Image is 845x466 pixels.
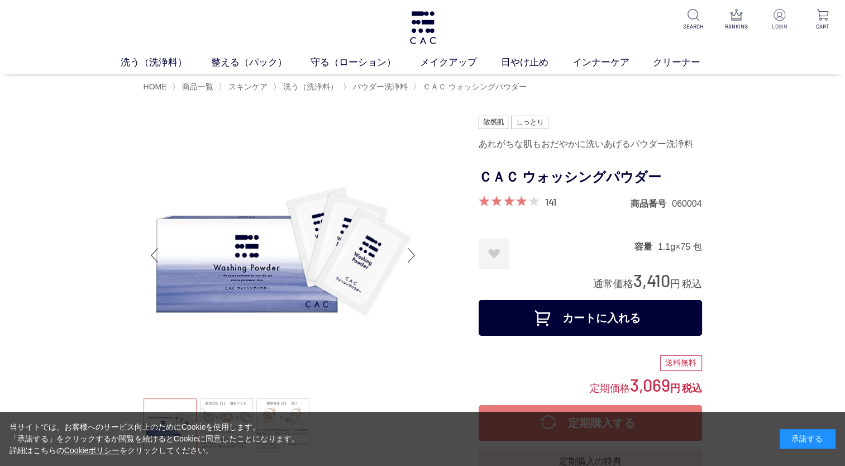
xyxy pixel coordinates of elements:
[400,233,423,278] div: Next slide
[634,241,658,253] dt: 容量
[572,55,653,70] a: インナーケア
[479,405,702,441] button: 定期購入する
[672,198,701,210] dd: 060004
[593,278,633,289] span: 通常価格
[172,82,216,92] li: 〉
[766,22,793,31] p: LOGIN
[479,239,509,269] a: お気に入りに登録する
[545,196,556,208] a: 141
[809,9,836,31] a: CART
[121,55,211,70] a: 洗う（洗浄料）
[670,278,680,289] span: 円
[182,82,213,91] span: 商品一覧
[420,55,501,70] a: メイクアップ
[479,116,509,129] img: 敏感肌
[630,374,670,395] span: 3,069
[343,82,410,92] li: 〉
[631,198,672,210] dt: 商品番号
[479,165,702,190] h1: ＣＡＣ ウォッシングパウダー
[353,82,408,91] span: パウダー洗浄料
[479,135,702,154] div: あれがちな肌もおだやかに洗いあげるパウダー洗浄料
[479,300,702,336] button: カートに入れる
[283,82,338,91] span: 洗う（洗浄料）
[144,233,166,278] div: Previous slide
[311,55,420,70] a: 守る（ローション）
[281,82,338,91] a: 洗う（洗浄料）
[64,446,120,455] a: Cookieポリシー
[421,82,527,91] a: ＣＡＣ ウォッシングパウダー
[766,9,793,31] a: LOGIN
[413,82,529,92] li: 〉
[511,116,548,129] img: しっとり
[660,355,702,371] div: 送料無料
[682,383,702,394] span: 税込
[653,55,724,70] a: クリーナー
[226,82,268,91] a: スキンケア
[658,241,702,253] dd: 1.1g×75 包
[211,55,311,70] a: 整える（パック）
[723,9,750,31] a: RANKING
[590,382,630,394] span: 定期価格
[9,421,300,457] div: 当サイトでは、お客様へのサービス向上のためにCookieを使用します。 「承諾する」をクリックするか閲覧を続けるとCookieに同意したことになります。 詳細はこちらの をクリックしてください。
[780,429,836,449] div: 承諾する
[680,22,707,31] p: SEARCH
[501,55,572,70] a: 日やけ止め
[633,270,670,291] span: 3,410
[273,82,341,92] li: 〉
[809,22,836,31] p: CART
[144,82,167,91] a: HOME
[351,82,408,91] a: パウダー洗浄料
[180,82,213,91] a: 商品一覧
[680,9,707,31] a: SEARCH
[144,116,423,395] img: ＣＡＣ ウォッシングパウダー
[408,11,437,44] img: logo
[670,383,680,394] span: 円
[228,82,268,91] span: スキンケア
[218,82,270,92] li: 〉
[682,278,702,289] span: 税込
[723,22,750,31] p: RANKING
[423,82,527,91] span: ＣＡＣ ウォッシングパウダー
